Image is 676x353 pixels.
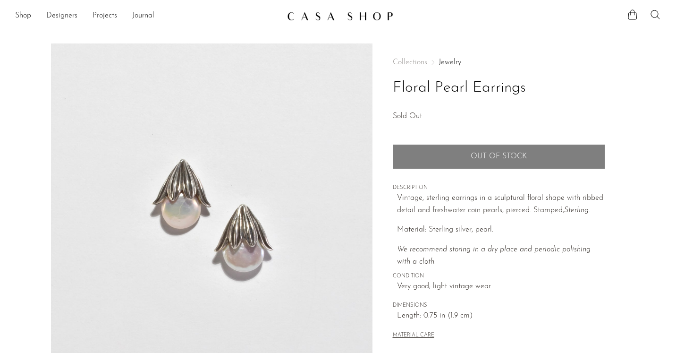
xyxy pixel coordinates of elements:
p: Material: Sterling silver, pearl. [397,224,605,236]
p: Vintage, sterling earrings in a sculptural floral shape with ribbed detail and freshwater coin pe... [397,192,605,216]
i: We recommend storing in a dry place and periodic polishing with a cloth. [397,246,591,266]
span: Collections [393,59,427,66]
button: MATERIAL CARE [393,332,434,339]
a: Projects [93,10,117,22]
a: Shop [15,10,31,22]
nav: Desktop navigation [15,8,279,24]
ul: NEW HEADER MENU [15,8,279,24]
a: Jewelry [439,59,461,66]
a: Designers [46,10,77,22]
nav: Breadcrumbs [393,59,605,66]
span: DESCRIPTION [393,184,605,192]
button: Add to cart [393,144,605,169]
em: Sterling. [564,207,590,214]
span: DIMENSIONS [393,301,605,310]
h1: Floral Pearl Earrings [393,76,605,100]
span: Sold Out [393,112,422,120]
span: Out of stock [471,152,527,161]
span: Length: 0.75 in (1.9 cm) [397,310,605,322]
a: Journal [132,10,154,22]
span: Very good; light vintage wear. [397,281,605,293]
span: CONDITION [393,272,605,281]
